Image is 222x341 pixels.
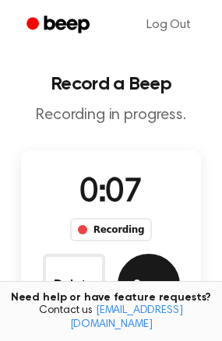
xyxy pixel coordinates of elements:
a: Log Out [131,6,206,44]
a: Beep [16,10,104,40]
span: 0:07 [79,177,142,209]
div: Recording [70,218,152,241]
button: Save Audio Record [118,254,180,316]
h1: Record a Beep [12,75,210,93]
button: Delete Audio Record [43,254,105,316]
a: [EMAIL_ADDRESS][DOMAIN_NAME] [70,305,183,330]
span: Contact us [9,304,213,332]
p: Recording in progress. [12,106,210,125]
